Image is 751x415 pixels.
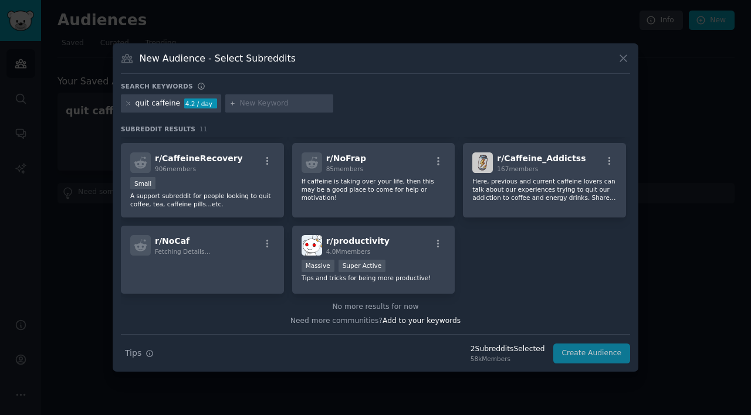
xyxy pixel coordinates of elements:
[121,82,193,90] h3: Search keywords
[326,236,390,246] span: r/ productivity
[155,165,196,172] span: 906 members
[302,235,322,256] img: productivity
[136,98,181,109] div: quit caffeine
[497,165,538,172] span: 167 members
[339,260,386,272] div: Super Active
[121,312,630,326] div: Need more communities?
[240,98,329,109] input: New Keyword
[472,177,617,202] p: Here, previous and current caffeine lovers can talk about our experiences trying to quit our addi...
[125,347,141,359] span: Tips
[121,125,195,133] span: Subreddit Results
[326,154,366,163] span: r/ NoFrap
[155,154,243,163] span: r/ CaffeineRecovery
[497,154,586,163] span: r/ Caffeine_Addictss
[472,152,493,173] img: Caffeine_Addictss
[121,302,630,312] div: No more results for now
[155,248,210,255] span: Fetching Details...
[130,192,275,208] p: A support subreddit for people looking to quit coffee, tea, caffeine pills...etc.
[121,343,158,363] button: Tips
[302,260,334,272] div: Massive
[140,52,296,64] h3: New Audience - Select Subreddits
[326,165,363,172] span: 85 members
[155,236,190,246] span: r/ NoCaf
[130,177,155,189] div: Small
[471,344,545,355] div: 2 Subreddit s Selected
[199,125,208,132] span: 11
[184,98,217,109] div: 4.2 / day
[302,274,446,282] p: Tips and tricks for being more productive!
[302,177,446,202] p: If caffeine is taking over your life, then this may be a good place to come for help or motivation!
[471,355,545,363] div: 58k Members
[383,317,461,325] span: Add to your keywords
[326,248,371,255] span: 4.0M members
